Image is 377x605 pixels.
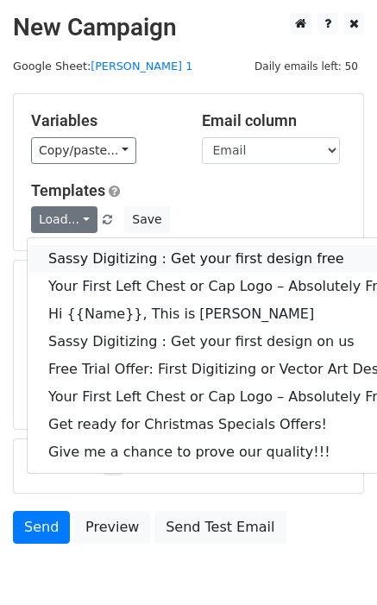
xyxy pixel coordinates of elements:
[13,13,364,42] h2: New Campaign
[291,522,377,605] iframe: Chat Widget
[74,511,150,544] a: Preview
[31,181,105,199] a: Templates
[13,60,192,72] small: Google Sheet:
[91,60,192,72] a: [PERSON_NAME] 1
[31,137,136,164] a: Copy/paste...
[13,511,70,544] a: Send
[31,111,176,130] h5: Variables
[124,206,169,233] button: Save
[31,206,97,233] a: Load...
[202,111,347,130] h5: Email column
[248,60,364,72] a: Daily emails left: 50
[248,57,364,76] span: Daily emails left: 50
[154,511,286,544] a: Send Test Email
